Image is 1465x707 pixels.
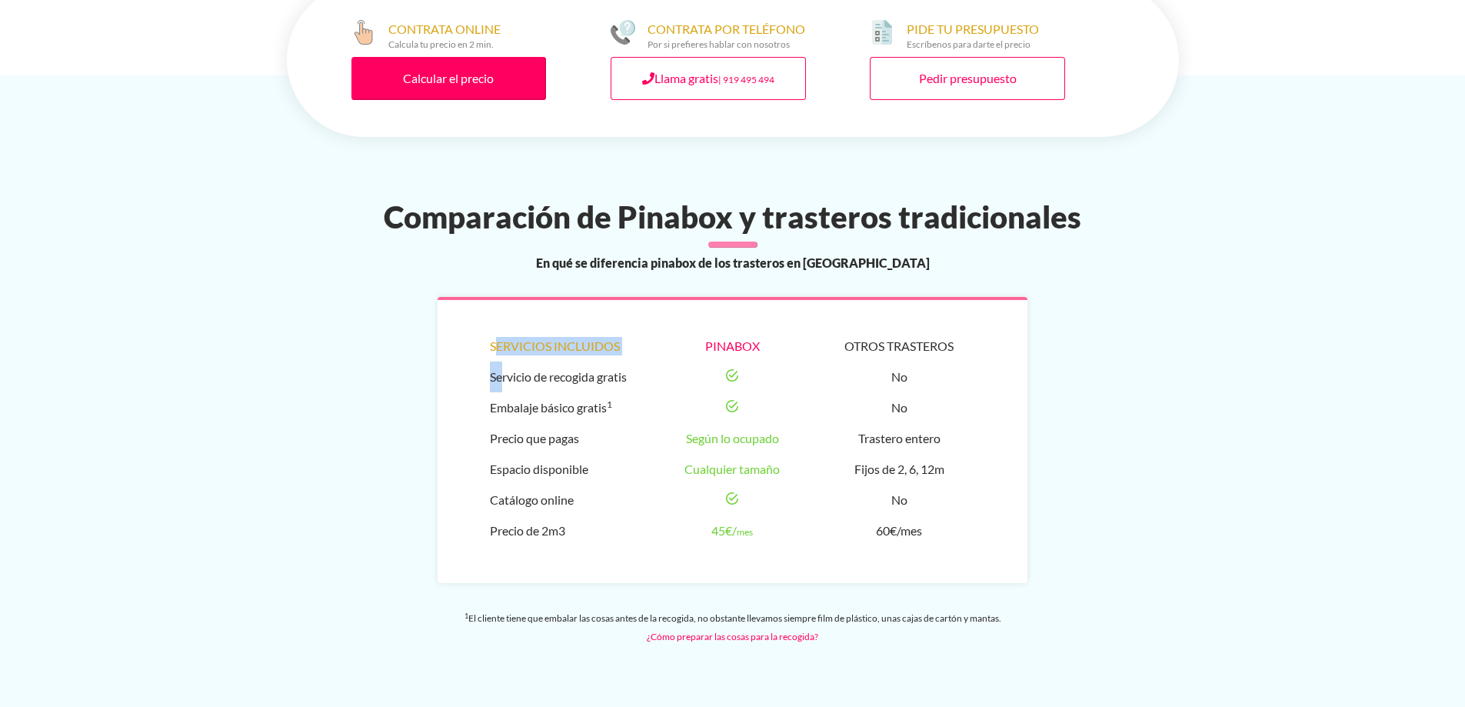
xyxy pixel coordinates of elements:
div: Escríbenos para darte el precio [907,38,1039,51]
li: Precio que pagas [490,423,641,454]
div: CONTRATA ONLINE [388,20,501,51]
li: Precio de 2m3 [490,515,641,546]
iframe: Chat Widget [1388,633,1465,707]
li: Catálogo online [490,485,641,515]
div: Widget de chat [1388,633,1465,707]
li: Según lo ocupado [657,423,808,454]
a: ¿Cómo preparar las cosas para la recogida? [647,631,818,642]
li: 60€/mes [824,515,975,546]
li: Cualquier tamaño [657,454,808,485]
div: PIDE TU PRESUPUESTO [907,20,1039,51]
a: Llama gratis| 919 495 494 [611,57,806,100]
li: Servicio de recogida gratis [490,362,641,392]
li: No [824,485,975,515]
a: Calcular el precio [351,57,547,100]
small: mes [737,526,753,538]
li: Embalaje básico gratis [490,392,641,423]
h2: Comparación de Pinabox y trasteros tradicionales [278,198,1188,235]
li: Trastero entero [824,423,975,454]
div: Otros trasteros [824,337,975,355]
div: CONTRATA POR TELÉFONO [648,20,805,51]
sup: 1 [607,399,612,410]
span: En qué se diferencia pinabox de los trasteros en [GEOGRAPHIC_DATA] [536,254,930,272]
sup: 1 [464,612,468,620]
div: Calcula tu precio en 2 min. [388,38,501,51]
li: 45€/ [657,515,808,546]
li: Fijos de 2, 6, 12m [824,454,975,485]
div: Pinabox [657,337,808,355]
small: | 919 495 494 [718,74,774,85]
small: El cliente tiene que embalar las cosas antes de la recogida, no obstante llevamos siempre film de... [464,612,1001,642]
div: Servicios incluidos [490,337,641,355]
li: Espacio disponible [490,454,641,485]
a: Pedir presupuesto [870,57,1065,100]
li: No [824,392,975,423]
li: No [824,362,975,392]
div: Por si prefieres hablar con nosotros [648,38,805,51]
